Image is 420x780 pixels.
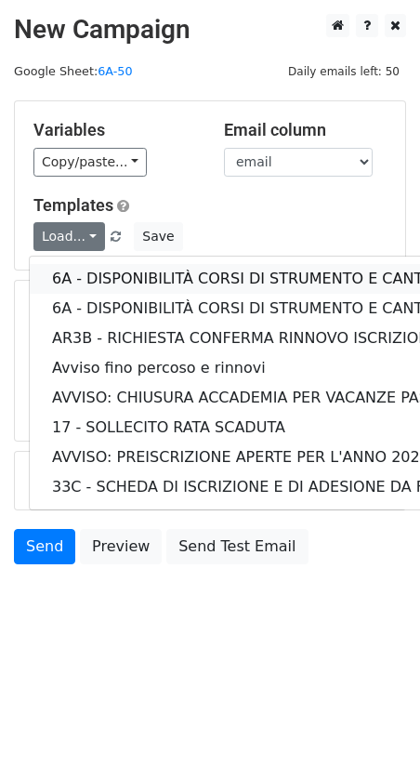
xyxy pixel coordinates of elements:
[98,64,132,78] a: 6A-50
[14,529,75,564] a: Send
[33,148,147,177] a: Copy/paste...
[282,64,406,78] a: Daily emails left: 50
[224,120,387,140] h5: Email column
[33,222,105,251] a: Load...
[134,222,182,251] button: Save
[80,529,162,564] a: Preview
[282,61,406,82] span: Daily emails left: 50
[33,120,196,140] h5: Variables
[14,64,133,78] small: Google Sheet:
[33,195,113,215] a: Templates
[327,691,420,780] iframe: Chat Widget
[166,529,308,564] a: Send Test Email
[14,14,406,46] h2: New Campaign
